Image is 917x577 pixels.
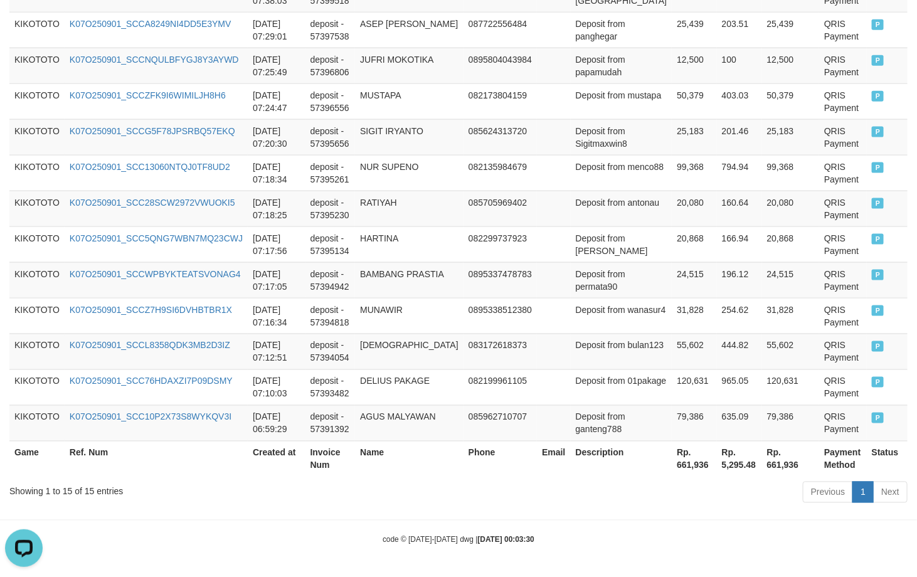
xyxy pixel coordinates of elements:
td: 085624313720 [464,119,537,155]
span: PAID [872,413,884,423]
a: K07O250901_SCCNQULBFYGJ8Y3AYWD [70,55,239,65]
td: QRIS Payment [819,191,867,226]
td: 0895337478783 [464,262,537,298]
div: Showing 1 to 15 of 15 entries [9,480,373,498]
td: MUNAWIR [355,298,464,334]
td: MUSTAPA [355,83,464,119]
span: PAID [872,127,884,137]
td: QRIS Payment [819,83,867,119]
td: QRIS Payment [819,119,867,155]
td: [DATE] 07:18:25 [248,191,305,226]
td: KIKOTOTO [9,262,65,298]
td: ASEP [PERSON_NAME] [355,12,464,48]
a: K07O250901_SCCA8249NI4DD5E3YMV [70,19,231,29]
td: deposit - 57395261 [305,155,356,191]
td: SIGIT IRYANTO [355,119,464,155]
th: Payment Method [819,441,867,477]
td: [DEMOGRAPHIC_DATA] [355,334,464,369]
span: PAID [872,341,884,352]
td: KIKOTOTO [9,191,65,226]
td: KIKOTOTO [9,155,65,191]
td: 31,828 [762,298,819,334]
td: 25,439 [762,12,819,48]
td: 196.12 [717,262,762,298]
td: QRIS Payment [819,262,867,298]
th: Phone [464,441,537,477]
td: QRIS Payment [819,48,867,83]
td: KIKOTOTO [9,12,65,48]
a: K07O250901_SCC10P2X73S8WYKQV3I [70,412,231,422]
td: 635.09 [717,405,762,441]
a: K07O250901_SCC13060NTQJ0TF8UD2 [70,162,230,172]
td: 25,183 [762,119,819,155]
button: Open LiveChat chat widget [5,5,43,43]
td: 201.46 [717,119,762,155]
td: Deposit from wanasur4 [571,298,672,334]
td: AGUS MALYAWAN [355,405,464,441]
td: 166.94 [717,226,762,262]
td: 25,439 [672,12,716,48]
td: 083172618373 [464,334,537,369]
td: KIKOTOTO [9,334,65,369]
span: PAID [872,377,884,388]
td: deposit - 57394054 [305,334,356,369]
td: HARTINA [355,226,464,262]
td: 99,368 [762,155,819,191]
td: Deposit from mustapa [571,83,672,119]
td: 082173804159 [464,83,537,119]
td: [DATE] 07:24:47 [248,83,305,119]
td: QRIS Payment [819,155,867,191]
td: 085705969402 [464,191,537,226]
td: 203.51 [717,12,762,48]
a: K07O250901_SCCL8358QDK3MB2D3IZ [70,341,230,351]
td: 12,500 [672,48,716,83]
td: deposit - 57394818 [305,298,356,334]
td: 20,080 [672,191,716,226]
td: KIKOTOTO [9,119,65,155]
td: 082299737923 [464,226,537,262]
td: [DATE] 07:29:01 [248,12,305,48]
a: K07O250901_SCC28SCW2972VWUOKI5 [70,198,235,208]
td: [DATE] 07:16:34 [248,298,305,334]
td: 087722556484 [464,12,537,48]
span: PAID [872,91,884,102]
td: [DATE] 07:12:51 [248,334,305,369]
td: Deposit from ganteng788 [571,405,672,441]
span: PAID [872,19,884,30]
td: 082135984679 [464,155,537,191]
td: 12,500 [762,48,819,83]
span: PAID [872,270,884,280]
td: 20,868 [672,226,716,262]
td: 120,631 [672,369,716,405]
td: deposit - 57394942 [305,262,356,298]
th: Rp. 661,936 [672,441,716,477]
th: Description [571,441,672,477]
th: Name [355,441,464,477]
td: deposit - 57395656 [305,119,356,155]
th: Rp. 661,936 [762,441,819,477]
a: K07O250901_SCCZFK9I6WIMILJH8H6 [70,90,226,100]
td: KIKOTOTO [9,83,65,119]
td: Deposit from Sigitmaxwin8 [571,119,672,155]
a: Next [873,482,908,503]
td: 79,386 [762,405,819,441]
td: RATIYAH [355,191,464,226]
td: 160.64 [717,191,762,226]
td: 0895804043984 [464,48,537,83]
td: 085962710707 [464,405,537,441]
a: K07O250901_SCCZ7H9SI6DVHBTBR1X [70,305,232,315]
a: K07O250901_SCC5QNG7WBN7MQ23CWJ [70,233,243,243]
td: 082199961105 [464,369,537,405]
td: 403.03 [717,83,762,119]
th: Status [867,441,908,477]
td: [DATE] 07:10:03 [248,369,305,405]
td: 79,386 [672,405,716,441]
td: deposit - 57397538 [305,12,356,48]
td: Deposit from menco88 [571,155,672,191]
td: [DATE] 07:17:05 [248,262,305,298]
td: 24,515 [762,262,819,298]
th: Rp. 5,295.48 [717,441,762,477]
th: Invoice Num [305,441,356,477]
span: PAID [872,198,884,209]
td: deposit - 57396556 [305,83,356,119]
